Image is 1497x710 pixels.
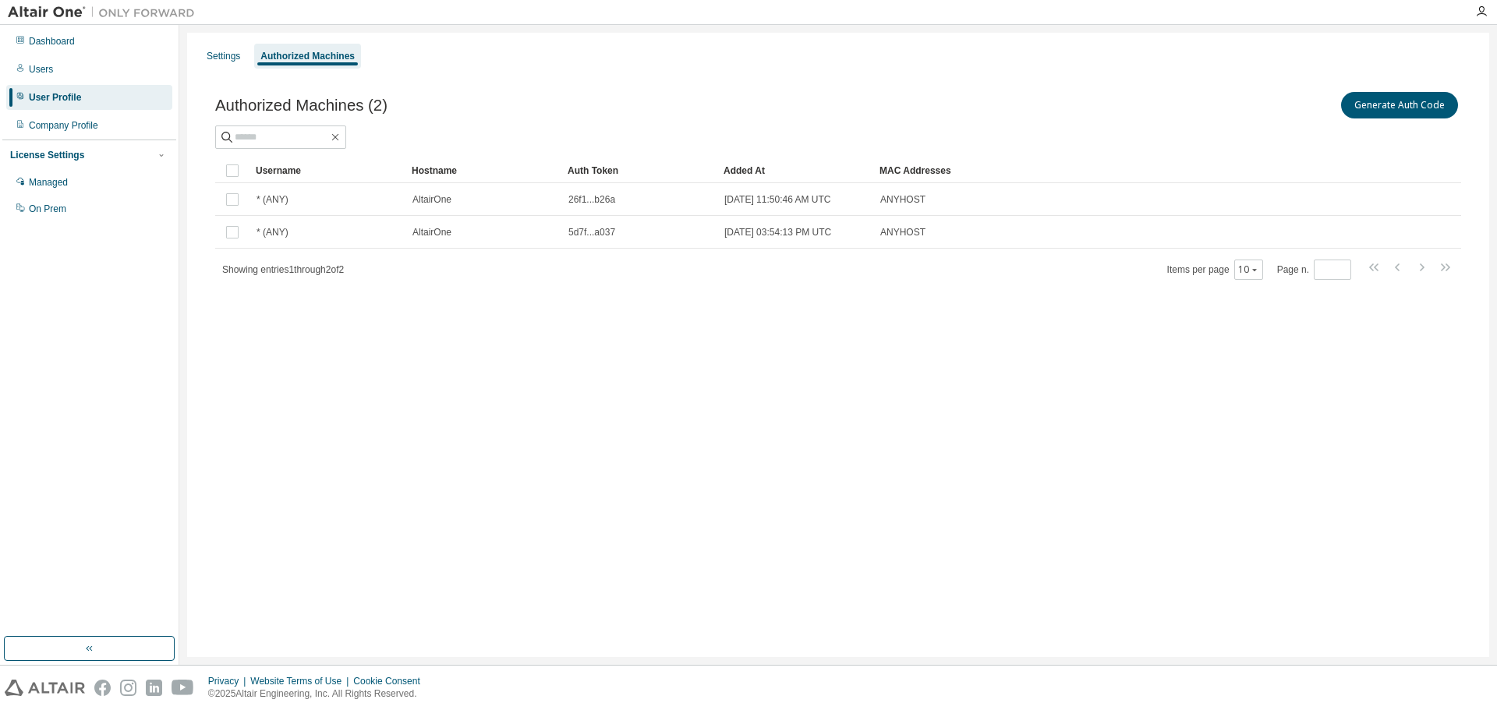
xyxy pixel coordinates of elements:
div: Settings [207,50,240,62]
div: Auth Token [568,158,711,183]
div: Hostname [412,158,555,183]
img: facebook.svg [94,680,111,696]
img: linkedin.svg [146,680,162,696]
img: altair_logo.svg [5,680,85,696]
span: Authorized Machines (2) [215,97,388,115]
div: Company Profile [29,119,98,132]
div: Added At [724,158,867,183]
div: Authorized Machines [260,50,355,62]
div: License Settings [10,149,84,161]
div: Website Terms of Use [250,675,353,687]
div: MAC Addresses [879,158,1297,183]
img: youtube.svg [172,680,194,696]
div: Privacy [208,675,250,687]
div: On Prem [29,203,66,215]
button: Generate Auth Code [1341,92,1458,118]
p: © 2025 Altair Engineering, Inc. All Rights Reserved. [208,687,430,701]
span: 5d7f...a037 [568,226,615,238]
span: AltairOne [412,193,451,206]
span: [DATE] 11:50:46 AM UTC [724,193,831,206]
span: * (ANY) [257,226,288,238]
span: Items per page [1167,260,1263,280]
span: AltairOne [412,226,451,238]
div: Cookie Consent [353,675,429,687]
div: Username [256,158,399,183]
div: User Profile [29,91,81,104]
span: 26f1...b26a [568,193,615,206]
span: [DATE] 03:54:13 PM UTC [724,226,831,238]
div: Dashboard [29,35,75,48]
span: Showing entries 1 through 2 of 2 [222,264,344,275]
div: Managed [29,176,68,189]
span: ANYHOST [880,226,925,238]
div: Users [29,63,53,76]
span: Page n. [1277,260,1351,280]
button: 10 [1238,263,1259,276]
span: ANYHOST [880,193,925,206]
img: Altair One [8,5,203,20]
span: * (ANY) [257,193,288,206]
img: instagram.svg [120,680,136,696]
